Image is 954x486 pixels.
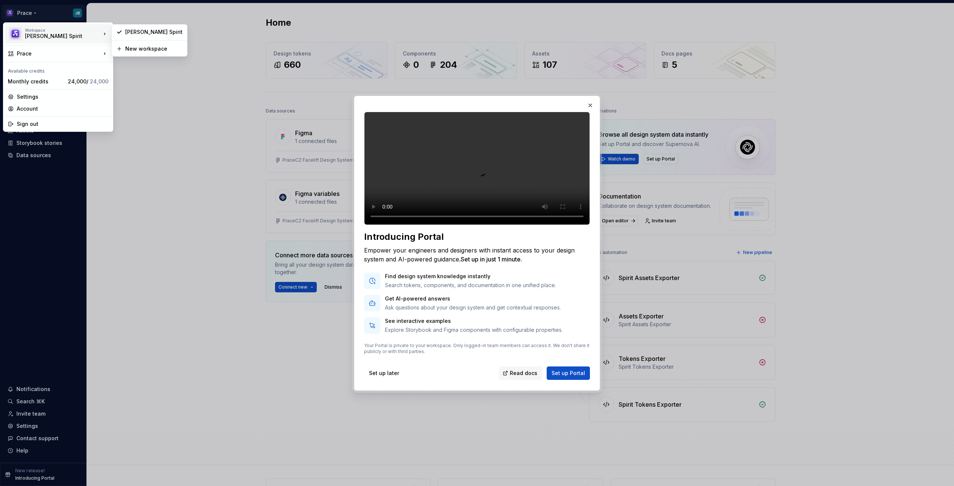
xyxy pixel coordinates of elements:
[8,78,65,85] div: Monthly credits
[17,50,101,57] div: Prace
[9,27,22,41] img: 63932fde-23f0-455f-9474-7c6a8a4930cd.png
[17,93,108,101] div: Settings
[364,366,404,380] button: Set up later
[17,105,108,112] div: Account
[547,366,590,380] button: Set up Portal
[385,295,561,302] p: Get AI-powered answers
[364,231,590,243] div: Introducing Portal
[17,120,108,128] div: Sign out
[364,343,590,355] p: Your Portal is private to your workspace. Only logged-in team members can access it. We don't sha...
[385,326,563,334] p: Explore Storybook and Figma components with configurable properties.
[461,255,522,263] span: Set up in just 1 minute.
[385,304,561,311] p: Ask questions about your design system and get contextual responses.
[385,317,563,325] p: See interactive examples
[385,273,556,280] p: Find design system knowledge instantly
[125,45,183,53] div: New workspace
[25,28,101,32] div: Workspace
[499,366,542,380] a: Read docs
[510,369,537,377] span: Read docs
[552,369,585,377] span: Set up Portal
[90,78,108,85] span: 24,000
[5,64,111,76] div: Available credits
[68,78,108,85] span: 24,000 /
[25,32,88,40] div: [PERSON_NAME] Spirit
[125,28,183,36] div: [PERSON_NAME] Spirit
[369,369,399,377] span: Set up later
[364,246,590,264] div: Empower your engineers and designers with instant access to your design system and AI-powered gui...
[385,282,556,289] p: Search tokens, components, and documentation in one unified place.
